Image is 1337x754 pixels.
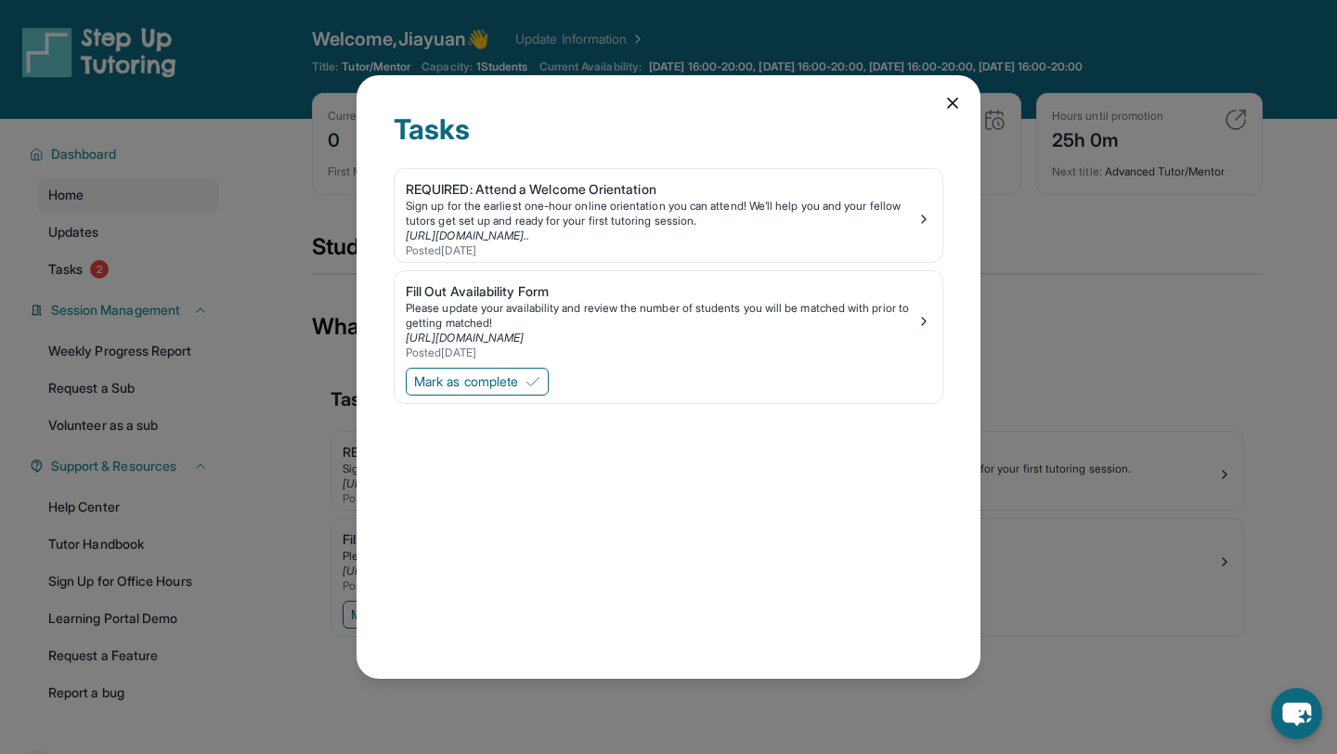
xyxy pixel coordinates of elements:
div: REQUIRED: Attend a Welcome Orientation [406,180,916,199]
button: chat-button [1271,688,1322,739]
div: Sign up for the earliest one-hour online orientation you can attend! We’ll help you and your fell... [406,199,916,228]
div: Posted [DATE] [406,345,916,360]
div: Tasks [394,112,943,168]
a: [URL][DOMAIN_NAME] [406,331,524,344]
div: Please update your availability and review the number of students you will be matched with prior ... [406,301,916,331]
a: Fill Out Availability FormPlease update your availability and review the number of students you w... [395,271,942,364]
span: Mark as complete [414,372,518,391]
div: Posted [DATE] [406,243,916,258]
img: Mark as complete [526,374,540,389]
a: [URL][DOMAIN_NAME].. [406,228,529,242]
div: Fill Out Availability Form [406,282,916,301]
a: REQUIRED: Attend a Welcome OrientationSign up for the earliest one-hour online orientation you ca... [395,169,942,262]
button: Mark as complete [406,368,549,396]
